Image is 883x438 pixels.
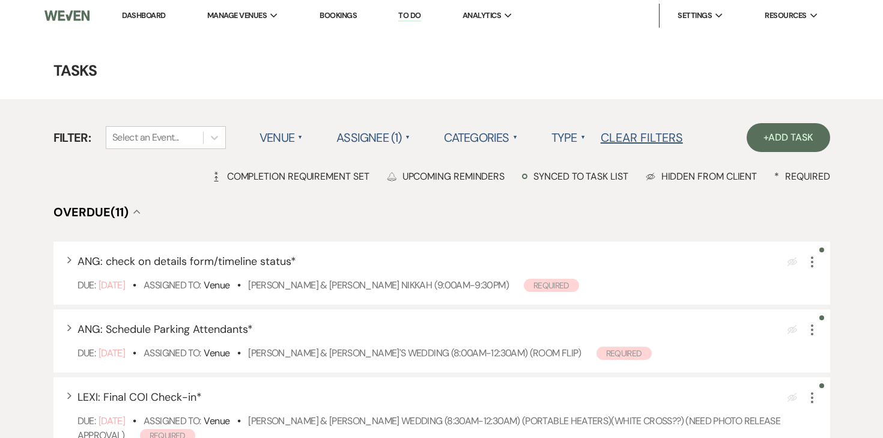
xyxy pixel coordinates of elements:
[204,347,229,359] span: Venue
[53,204,129,220] span: Overdue (11)
[77,347,96,359] span: Due:
[77,392,202,403] button: LEXI: Final COI Check-in*
[774,170,830,183] div: Required
[77,256,296,267] button: ANG: check on details form/timeline status*
[237,347,240,359] b: •
[551,127,586,148] label: Type
[204,415,229,427] span: Venue
[601,132,683,144] button: Clear Filters
[122,10,165,20] a: Dashboard
[336,127,410,148] label: Assignee (1)
[204,279,229,291] span: Venue
[53,206,141,218] button: Overdue(11)
[99,347,125,359] span: [DATE]
[99,415,125,427] span: [DATE]
[765,10,806,22] span: Resources
[646,170,757,183] div: Hidden from Client
[463,10,501,22] span: Analytics
[747,123,830,152] a: +Add Task
[144,347,201,359] span: Assigned To:
[77,322,253,336] span: ANG: Schedule Parking Attendants *
[77,254,296,269] span: ANG: check on details form/timeline status *
[9,60,874,81] h4: Tasks
[524,279,579,292] span: Required
[596,347,652,360] span: Required
[405,133,410,142] span: ▲
[77,324,253,335] button: ANG: Schedule Parking Attendants*
[44,3,90,28] img: Weven Logo
[522,170,628,183] div: Synced to task list
[133,415,136,427] b: •
[211,170,369,183] div: Completion Requirement Set
[768,131,813,144] span: Add Task
[398,10,420,22] a: To Do
[248,347,581,359] a: [PERSON_NAME] & [PERSON_NAME]'s Wedding (8:00am-12:30am) (ROOM FLIP)
[513,133,518,142] span: ▲
[99,279,125,291] span: [DATE]
[112,130,178,145] div: Select an Event...
[144,279,201,291] span: Assigned To:
[207,10,267,22] span: Manage Venues
[320,10,357,20] a: Bookings
[77,415,96,427] span: Due:
[237,415,240,427] b: •
[259,127,303,148] label: Venue
[133,279,136,291] b: •
[581,133,586,142] span: ▲
[248,279,509,291] a: [PERSON_NAME] & [PERSON_NAME] Nikkah (9:00am-9:30pm)
[237,279,240,291] b: •
[144,415,201,427] span: Assigned To:
[77,279,96,291] span: Due:
[444,127,518,148] label: Categories
[53,129,91,147] span: Filter:
[77,390,202,404] span: LEXI: Final COI Check-in *
[133,347,136,359] b: •
[298,133,303,142] span: ▲
[678,10,712,22] span: Settings
[387,170,505,183] div: Upcoming Reminders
